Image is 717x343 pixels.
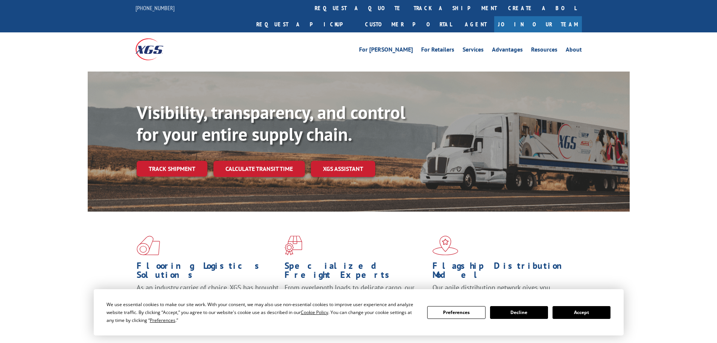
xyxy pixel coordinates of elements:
[285,236,302,255] img: xgs-icon-focused-on-flooring-red
[137,101,405,146] b: Visibility, transparency, and control for your entire supply chain.
[137,161,207,177] a: Track shipment
[285,261,427,283] h1: Specialized Freight Experts
[531,47,557,55] a: Resources
[251,16,359,32] a: Request a pickup
[94,289,624,335] div: Cookie Consent Prompt
[432,261,575,283] h1: Flagship Distribution Model
[137,283,279,310] span: As an industry carrier of choice, XGS has brought innovation and dedication to flooring logistics...
[490,306,548,319] button: Decline
[213,161,305,177] a: Calculate transit time
[421,47,454,55] a: For Retailers
[285,283,427,317] p: From overlength loads to delicate cargo, our experienced staff knows the best way to move your fr...
[553,306,610,319] button: Accept
[135,4,175,12] a: [PHONE_NUMBER]
[457,16,494,32] a: Agent
[107,300,418,324] div: We use essential cookies to make our site work. With your consent, we may also use non-essential ...
[427,306,485,319] button: Preferences
[359,16,457,32] a: Customer Portal
[137,236,160,255] img: xgs-icon-total-supply-chain-intelligence-red
[463,47,484,55] a: Services
[137,261,279,283] h1: Flooring Logistics Solutions
[359,47,413,55] a: For [PERSON_NAME]
[494,16,582,32] a: Join Our Team
[301,309,328,316] span: Cookie Policy
[150,317,175,323] span: Preferences
[432,283,571,301] span: Our agile distribution network gives you nationwide inventory management on demand.
[492,47,523,55] a: Advantages
[432,236,458,255] img: xgs-icon-flagship-distribution-model-red
[311,161,375,177] a: XGS ASSISTANT
[566,47,582,55] a: About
